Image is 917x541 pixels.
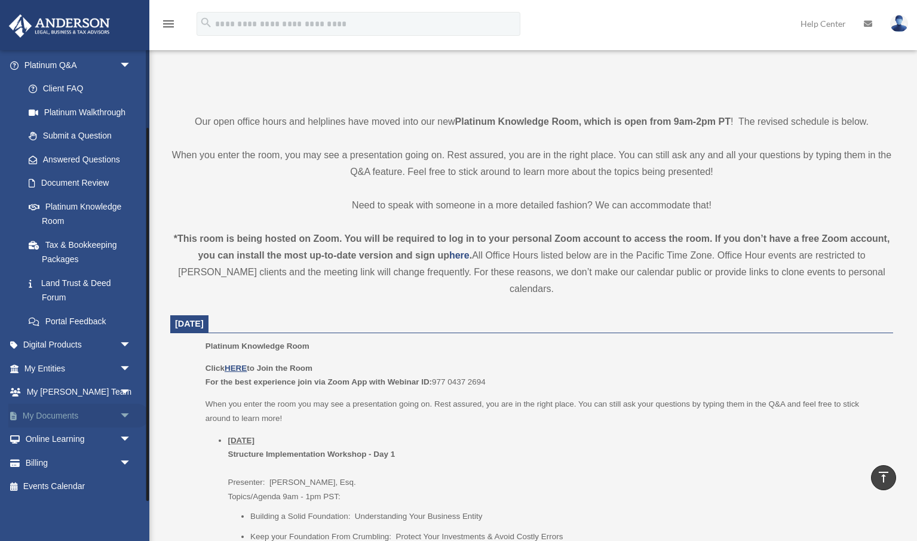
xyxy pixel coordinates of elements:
a: Document Review [17,171,149,195]
strong: . [470,250,472,260]
p: 977 0437 2694 [206,361,885,389]
span: arrow_drop_down [119,404,143,428]
div: All Office Hours listed below are in the Pacific Time Zone. Office Hour events are restricted to ... [170,230,893,297]
a: Land Trust & Deed Forum [17,271,149,309]
a: Platinum Knowledge Room [17,195,143,233]
span: arrow_drop_down [119,333,143,358]
a: vertical_align_top [871,465,896,490]
a: Online Learningarrow_drop_down [8,428,149,451]
span: arrow_drop_down [119,53,143,78]
span: arrow_drop_down [119,356,143,381]
a: Answered Questions [17,147,149,171]
span: arrow_drop_down [119,451,143,475]
span: arrow_drop_down [119,428,143,452]
a: Submit a Question [17,124,149,148]
a: Events Calendar [8,475,149,499]
a: My [PERSON_NAME] Teamarrow_drop_down [8,380,149,404]
li: Building a Solid Foundation: Understanding Your Business Entity [250,509,885,524]
a: here [449,250,470,260]
a: Platinum Walkthrough [17,100,149,124]
span: arrow_drop_down [119,380,143,405]
i: menu [161,17,176,31]
p: Need to speak with someone in a more detailed fashion? We can accommodate that! [170,197,893,214]
a: My Entitiesarrow_drop_down [8,356,149,380]
a: Digital Productsarrow_drop_down [8,333,149,357]
b: Structure Implementation Workshop - Day 1 [228,450,395,459]
img: User Pic [890,15,908,32]
a: Billingarrow_drop_down [8,451,149,475]
a: menu [161,21,176,31]
b: Click to Join the Room [206,364,312,373]
p: When you enter the room, you may see a presentation going on. Rest assured, you are in the right ... [170,147,893,180]
strong: Platinum Knowledge Room, which is open from 9am-2pm PT [455,116,731,127]
i: search [200,16,213,29]
b: For the best experience join via Zoom App with Webinar ID: [206,377,432,386]
a: Portal Feedback [17,309,149,333]
span: [DATE] [175,319,204,328]
a: My Documentsarrow_drop_down [8,404,149,428]
strong: *This room is being hosted on Zoom. You will be required to log in to your personal Zoom account ... [174,233,890,260]
a: Client FAQ [17,77,149,101]
u: [DATE] [228,436,254,445]
i: vertical_align_top [876,470,891,484]
a: HERE [225,364,247,373]
img: Anderson Advisors Platinum Portal [5,14,114,38]
a: Tax & Bookkeeping Packages [17,233,149,271]
a: Platinum Q&Aarrow_drop_down [8,53,149,77]
p: Our open office hours and helplines have moved into our new ! The revised schedule is below. [170,113,893,130]
span: Platinum Knowledge Room [206,342,309,351]
p: When you enter the room you may see a presentation going on. Rest assured, you are in the right p... [206,397,885,425]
